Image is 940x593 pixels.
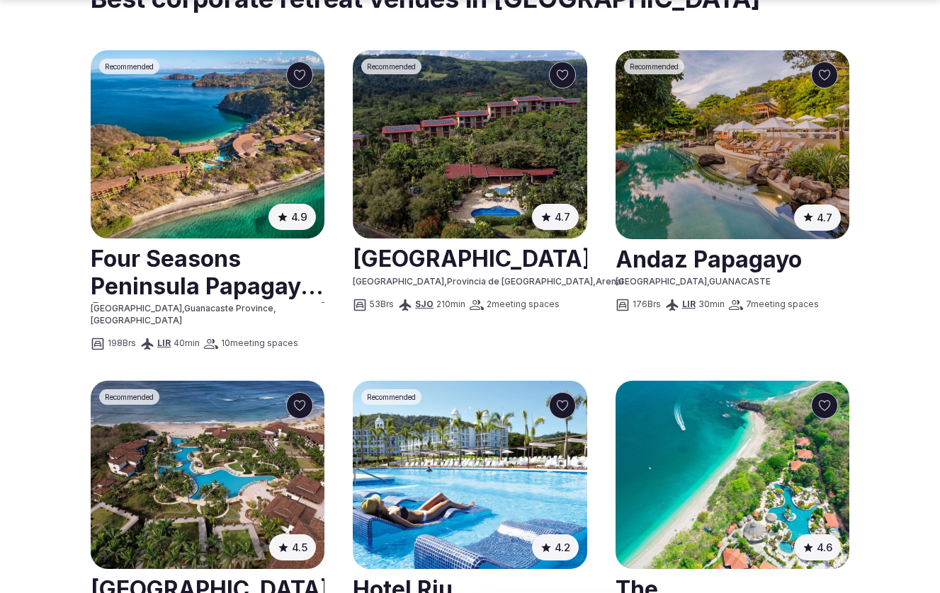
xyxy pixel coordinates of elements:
span: , [444,276,447,287]
div: Recommended [624,59,684,74]
span: , [707,276,709,287]
a: See Four Seasons Peninsula Papagayo, Costa Rica [91,50,324,239]
img: Hotel Riu Guanacaste [353,381,587,570]
a: View venue [91,240,324,303]
span: Recommended [367,62,416,71]
span: 4.5 [292,540,307,555]
span: 198 Brs [108,338,136,350]
button: 4.9 [268,204,316,230]
span: 4.7 [555,209,570,224]
a: See JW Marriott Guanacaste Resort & Spa [91,381,324,570]
span: [GEOGRAPHIC_DATA] [353,276,444,287]
span: 4.7 [817,210,832,225]
span: Recommended [105,392,154,402]
h2: Four Seasons Peninsula Papagayo, [GEOGRAPHIC_DATA] [91,240,324,303]
span: [GEOGRAPHIC_DATA] [616,276,707,287]
span: 4.6 [817,540,832,555]
a: See Hotel Riu Guanacaste [353,381,587,570]
img: The Westin Reserva Conchal, an All-Inclusive Golf Resort & Spa [616,381,849,570]
span: 53 Brs [370,299,394,311]
h2: [GEOGRAPHIC_DATA] [353,240,587,275]
span: , [593,276,596,287]
span: 2 meeting spaces [487,299,560,311]
span: 10 meeting spaces [221,338,298,350]
button: 4.6 [794,534,841,560]
span: 210 min [436,299,465,311]
span: Recommended [630,62,679,71]
a: See Hotel Arenal Kioro Suites & Spa [353,50,587,239]
div: Recommended [361,59,421,74]
span: , [273,303,276,313]
div: Recommended [99,59,159,74]
span: , [182,303,184,313]
a: SJO [415,299,434,309]
button: 4.7 [532,204,579,230]
span: 40 min [174,338,200,350]
span: 4.9 [291,209,307,224]
a: See The Westin Reserva Conchal, an All-Inclusive Golf Resort & Spa [616,381,849,570]
span: GUANACASTE [709,276,771,287]
img: Hotel Arenal Kioro Suites & Spa [353,50,587,239]
span: 30 min [698,299,725,311]
span: 176 Brs [633,299,661,311]
img: Four Seasons Peninsula Papagayo, Costa Rica [91,50,324,239]
div: Recommended [361,389,421,405]
span: 7 meeting spaces [746,299,819,311]
div: Recommended [99,389,159,405]
button: 4.7 [794,205,841,231]
a: View venue [616,241,849,276]
img: JW Marriott Guanacaste Resort & Spa [91,381,324,570]
span: [GEOGRAPHIC_DATA] [91,303,182,313]
a: LIR [682,299,696,309]
button: 4.5 [269,534,316,560]
a: View venue [353,240,587,275]
span: Provincia de [GEOGRAPHIC_DATA] [447,276,593,287]
span: Arenal [596,276,623,287]
span: Recommended [105,62,154,71]
span: Guanacaste Province [184,303,273,313]
a: LIR [157,338,171,348]
span: Recommended [367,392,416,402]
button: 4.2 [532,534,579,560]
img: Andaz Papagayo [616,50,849,239]
a: See Andaz Papagayo [616,50,849,239]
h2: Andaz Papagayo [616,241,849,276]
span: 4.2 [555,540,570,555]
span: [GEOGRAPHIC_DATA] [91,315,182,326]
